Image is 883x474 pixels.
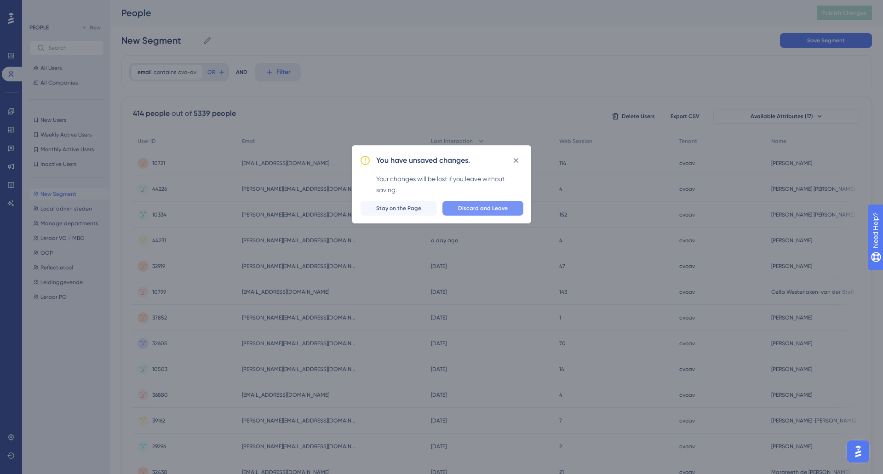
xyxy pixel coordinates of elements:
[376,205,421,212] span: Stay on the Page
[458,205,508,212] span: Discard and Leave
[376,173,523,195] div: Your changes will be lost if you leave without saving.
[376,155,470,166] h2: You have unsaved changes.
[22,2,57,13] span: Need Help?
[844,438,872,465] iframe: UserGuiding AI Assistant Launcher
